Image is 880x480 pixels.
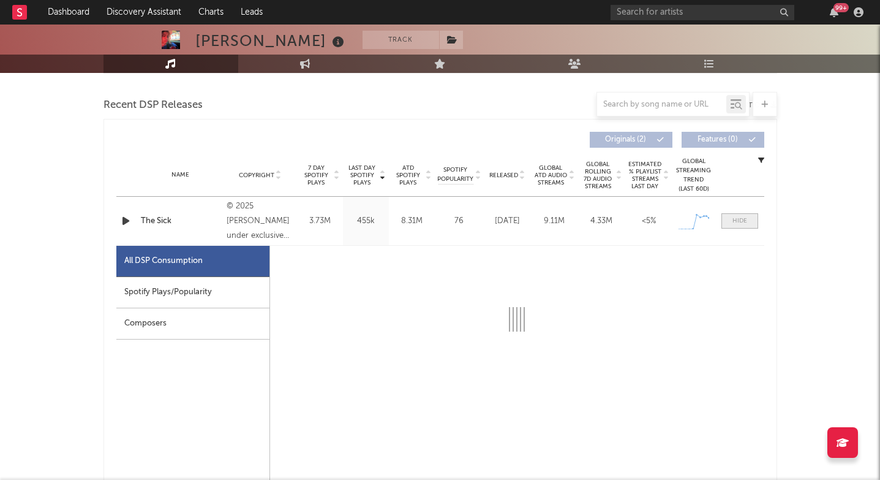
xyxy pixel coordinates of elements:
[598,136,654,143] span: Originals ( 2 )
[581,161,615,190] span: Global Rolling 7D Audio Streams
[116,246,269,277] div: All DSP Consumption
[690,136,746,143] span: Features ( 0 )
[437,166,473,184] span: Spotify Popularity
[487,215,528,227] div: [DATE]
[628,215,669,227] div: <5%
[227,199,293,243] div: © 2025 [PERSON_NAME] under exclusive license to Atlantic Music Group LLC
[675,157,712,194] div: Global Streaming Trend (Last 60D)
[489,172,518,179] span: Released
[597,100,726,110] input: Search by song name or URL
[438,215,481,227] div: 76
[300,215,340,227] div: 3.73M
[628,161,662,190] span: Estimated % Playlist Streams Last Day
[141,215,221,227] a: The Sick
[590,132,672,148] button: Originals(2)
[346,164,378,186] span: Last Day Spotify Plays
[300,164,333,186] span: 7 Day Spotify Plays
[124,254,203,269] div: All DSP Consumption
[830,7,838,17] button: 99+
[363,31,439,49] button: Track
[833,3,849,12] div: 99 +
[195,31,347,51] div: [PERSON_NAME]
[346,215,386,227] div: 455k
[611,5,794,20] input: Search for artists
[581,215,622,227] div: 4.33M
[534,164,568,186] span: Global ATD Audio Streams
[682,132,764,148] button: Features(0)
[116,308,269,340] div: Composers
[141,170,221,180] div: Name
[239,172,274,179] span: Copyright
[534,215,575,227] div: 9.11M
[392,164,424,186] span: ATD Spotify Plays
[392,215,432,227] div: 8.31M
[116,277,269,308] div: Spotify Plays/Popularity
